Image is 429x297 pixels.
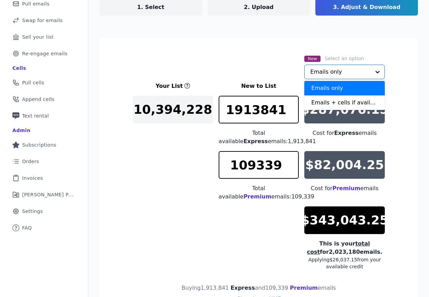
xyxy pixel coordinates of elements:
[22,50,67,57] span: Re-engage emails
[304,256,385,270] div: Applying $26,037.15 from your available credit
[22,175,43,182] span: Invoices
[6,46,83,61] a: Re-engage emails
[6,13,83,28] a: Swap for emails
[304,129,385,137] div: Cost for emails
[244,3,274,11] p: 2. Upload
[155,82,183,90] h3: Your List
[6,137,83,152] a: Subscriptions
[304,184,385,193] div: Cost for emails
[290,285,318,291] span: Premium
[219,82,299,90] h3: New to List
[22,224,32,231] span: FAQ
[22,191,74,198] span: [PERSON_NAME] Performance
[304,56,320,62] span: New
[12,127,30,134] div: Admin
[6,187,83,202] a: [PERSON_NAME] Performance
[22,17,63,24] span: Swap for emails
[244,193,271,200] span: Premium
[22,208,43,215] span: Settings
[6,29,83,45] a: Sell your list
[6,75,83,90] a: Pull cells
[6,92,83,107] a: Append cells
[305,158,384,172] p: $82,004.25
[22,0,49,7] span: Pull emails
[325,55,364,62] label: Select an option
[301,213,388,227] p: $343,043.25
[304,95,385,110] div: Emails + cells if available
[133,103,212,117] p: 10,394,228
[6,220,83,235] a: FAQ
[6,204,83,219] a: Settings
[22,34,54,40] span: Sell your list
[22,158,39,165] span: Orders
[334,130,359,136] span: Express
[22,112,49,119] span: Text rental
[6,154,83,169] a: Orders
[6,108,83,123] a: Text rental
[301,103,388,117] p: $287,076.15
[22,79,44,86] span: Pull cells
[304,240,385,256] div: This is your for 2,023,180 emails.
[332,185,360,192] span: Premium
[219,184,299,201] div: Total available emails: 109,339
[22,96,55,103] span: Append cells
[6,170,83,186] a: Invoices
[230,285,255,291] span: Express
[219,129,299,146] div: Total available emails: 1,913,841
[22,141,56,148] span: Subscriptions
[304,81,385,95] div: Emails only
[137,3,164,11] p: 1. Select
[12,65,26,72] div: Cells
[182,284,336,292] h4: Buying 1,913,841 and 109,339 emails
[244,138,268,145] span: Express
[333,3,400,11] p: 3. Adjust & Download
